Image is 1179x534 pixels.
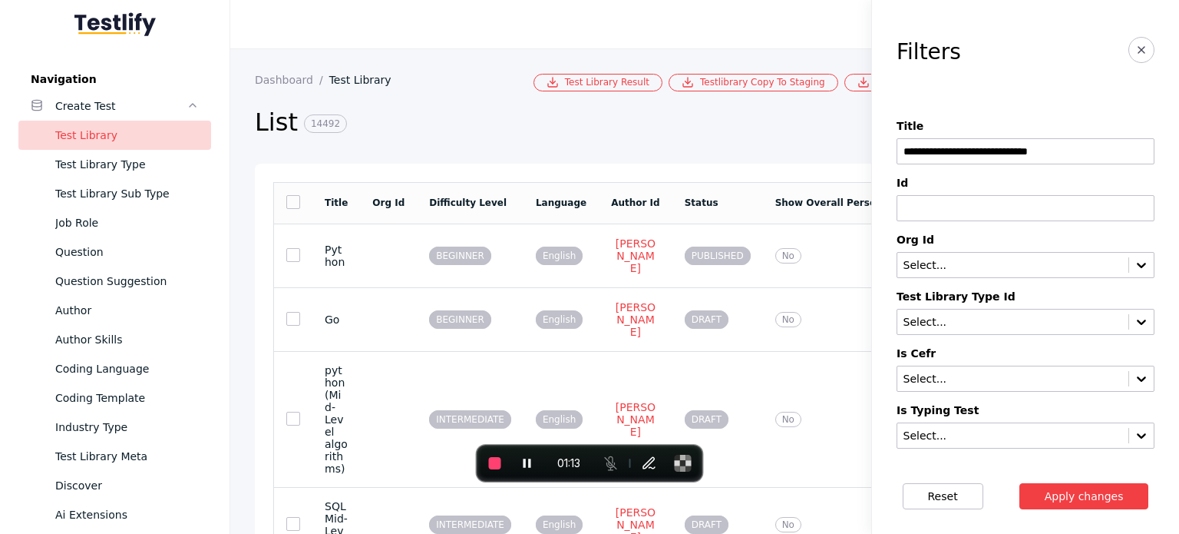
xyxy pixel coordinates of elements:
div: Create Test [55,97,187,115]
a: [PERSON_NAME] [611,237,660,275]
a: Dashboard [255,74,329,86]
a: Test Library Result [533,74,662,91]
span: No [775,412,801,427]
span: English [536,516,583,534]
a: Test Library Type [18,150,211,179]
span: English [536,247,583,265]
a: Test Library [329,74,404,86]
label: Id [897,177,1154,189]
div: Ai Extensions [55,506,199,524]
div: Job Role [55,214,199,232]
span: English [536,310,583,329]
div: Author Skills [55,330,199,349]
a: Org Id [372,197,405,208]
span: PUBLISHED [685,247,751,265]
a: Test Library Sub Type [18,179,211,208]
div: Author [55,301,199,320]
a: Bulk Csv Download [844,74,977,91]
label: Navigation [18,73,211,85]
a: Question [18,237,211,267]
a: Show Overall Personality Score [775,197,938,208]
h3: Filters [897,40,961,65]
a: Coding Template [18,383,211,413]
span: DRAFT [685,516,728,534]
div: Test Library Type [55,155,199,174]
a: [PERSON_NAME] [611,300,660,339]
label: Is Cefr [897,347,1154,360]
a: Coding Language [18,354,211,383]
a: [PERSON_NAME] [611,400,660,439]
span: No [775,312,801,327]
label: Is Typing Test [897,404,1154,416]
span: INTERMEDIATE [429,516,511,534]
a: Test Library Meta [18,442,211,471]
span: DRAFT [685,410,728,429]
a: Question Suggestion [18,267,211,296]
div: Test Library Meta [55,447,199,466]
div: Question Suggestion [55,272,199,290]
section: Go [325,313,348,326]
a: Title [325,197,348,208]
a: Author Skills [18,325,211,354]
a: Author Id [611,197,660,208]
button: Apply changes [1019,483,1149,509]
a: Testlibrary Copy To Staging [669,74,838,91]
div: Discover [55,476,199,495]
span: 14492 [304,114,347,133]
div: Question [55,243,199,261]
a: Discover [18,471,211,500]
a: Ai Extensions [18,500,211,529]
a: Test Library [18,121,211,150]
a: Language [536,197,586,208]
button: Reset [903,483,983,509]
div: Test Library Sub Type [55,184,199,203]
a: Difficulty Level [429,197,507,208]
div: Coding Template [55,389,199,407]
span: No [775,248,801,264]
span: BEGINNER [429,310,491,329]
div: Coding Language [55,360,199,378]
div: Industry Type [55,418,199,436]
img: Testlify - Backoffice [74,12,156,36]
label: Title [897,120,1154,132]
section: python (Mid-Level algorithms) [325,364,348,475]
div: Test Library [55,126,199,144]
span: No [775,517,801,532]
a: Author [18,296,211,325]
label: Org Id [897,234,1154,246]
h2: List [255,107,916,139]
section: Python [325,244,348,268]
a: Job Role [18,208,211,237]
span: BEGINNER [429,247,491,265]
label: Test Library Type Id [897,290,1154,303]
span: INTERMEDIATE [429,410,511,429]
a: Industry Type [18,413,211,442]
span: English [536,410,583,429]
a: Status [685,197,718,208]
span: DRAFT [685,310,728,329]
